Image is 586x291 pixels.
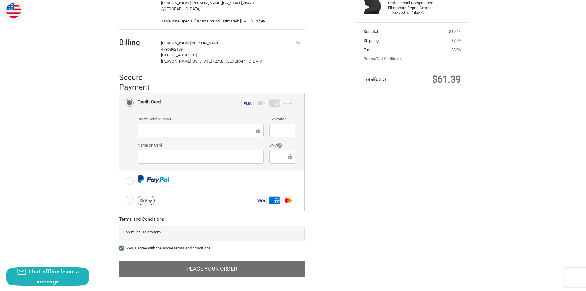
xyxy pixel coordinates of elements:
[192,59,213,63] span: [US_STATE],
[213,59,226,63] span: 72758 /
[138,97,161,107] div: Credit Card
[269,116,295,122] label: Expiration
[432,74,461,85] span: $61.39
[161,18,253,24] span: Table Rate Special (UPS® Ground Estimated: [DATE])
[6,3,21,18] img: duty and tax information for United States
[138,142,264,148] label: Name on Card
[226,59,263,63] span: [GEOGRAPHIC_DATA]
[119,261,305,277] button: Place Your Order
[289,38,305,47] button: Edit
[161,53,197,57] span: [STREET_ADDRESS]
[364,77,386,82] span: Total (USD)
[449,29,461,34] span: $49.44
[364,29,378,34] span: Subtotal
[253,18,265,24] span: $7.99
[142,127,255,134] iframe: Secure Credit Card Frame - Credit Card Number
[119,216,164,226] legend: Terms and Conditions
[119,38,155,47] h2: Billing
[6,267,89,286] button: Chat offline leave a message
[161,59,192,63] span: [PERSON_NAME],
[274,153,286,160] iframe: Secure Credit Card Frame - CVV
[269,142,295,148] label: CVV
[138,175,170,183] img: PayPal icon
[161,41,191,45] span: [PERSON_NAME]
[119,226,305,241] textarea: Lorem ips Dolorsitam Consectet adipisc Elit sed doei://tem.98i17.utl Etdolor ma aliq://eni.47a12....
[163,6,200,11] span: [GEOGRAPHIC_DATA]
[451,47,461,52] span: $3.96
[222,1,243,5] span: [US_STATE],
[451,38,461,43] span: $7.99
[274,127,291,134] iframe: Secure Credit Card Frame - Expiration Date
[364,47,370,52] span: Tax
[364,56,402,61] a: Promo/Gift Certificate
[191,41,220,45] span: [PERSON_NAME]
[138,196,155,205] img: Google Pay icon
[29,268,79,285] span: Chat offline leave a message
[119,246,305,251] label: Yes, I agree with the above terms and conditions
[138,116,264,122] label: Credit Card Number
[161,1,222,5] span: [PERSON_NAME] [PERSON_NAME],
[364,38,379,43] span: Shipping
[161,47,183,51] span: 4795862189
[119,73,161,92] h2: Secure Payment
[142,153,259,160] iframe: Secure Credit Card Frame - Cardholder Name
